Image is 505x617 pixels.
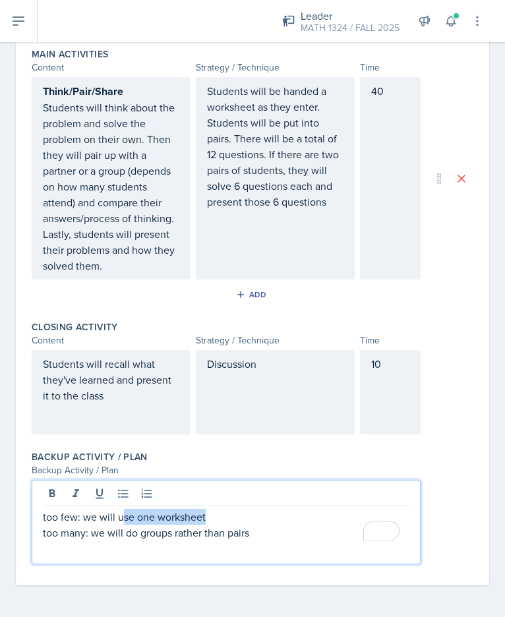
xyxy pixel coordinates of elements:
label: Closing Activity [32,320,118,334]
label: Backup Activity / Plan [32,450,148,463]
div: Backup Activity / Plan [32,463,421,477]
div: Strategy / Technique [196,334,355,347]
p: 10 [371,356,409,372]
p: too few: we will use one worksheet [43,509,409,525]
div: Time [360,61,421,74]
label: Main Activities [32,47,108,61]
p: too many: we will do groups rather than pairs [43,525,409,541]
div: Strategy / Technique [196,61,355,74]
p: Students will be handed a worksheet as they enter. Students will be put into pairs. There will be... [207,83,343,210]
div: Content [32,334,191,347]
div: Time [360,334,421,347]
p: Students will recall what they've learned and present it to the class [43,356,179,403]
div: Content [32,61,191,74]
p: Students will think about the problem and solve the problem on their own. Then they will pair up ... [43,100,179,274]
button: Add [231,285,274,305]
strong: Think/Pair/Share [43,84,123,99]
div: Add [239,289,267,300]
p: Discussion [207,356,343,372]
p: 40 [371,83,409,99]
div: To enrich screen reader interactions, please activate Accessibility in Grammarly extension settings [43,509,409,541]
div: Leader [301,8,400,24]
div: MATH 1324 / FALL 2025 [301,21,400,35]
